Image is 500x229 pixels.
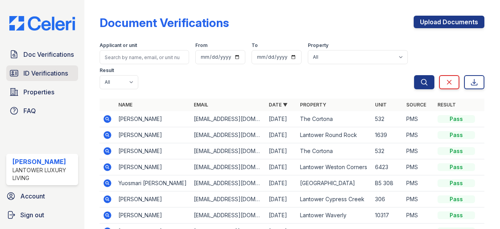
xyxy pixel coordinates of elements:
td: [DATE] [266,159,297,175]
td: [DATE] [266,191,297,207]
td: Lantower Waverly [297,207,372,224]
a: Unit [375,102,387,108]
div: Pass [437,211,475,219]
a: Email [194,102,208,108]
td: [DATE] [266,143,297,159]
a: Name [118,102,132,108]
a: Date ▼ [269,102,287,108]
td: [EMAIL_ADDRESS][DOMAIN_NAME] [191,111,266,127]
td: B5 308 [372,175,403,191]
div: Pass [437,195,475,203]
td: [EMAIL_ADDRESS][DOMAIN_NAME] [191,175,266,191]
td: [EMAIL_ADDRESS][DOMAIN_NAME] [191,159,266,175]
label: To [252,42,258,49]
td: The Cortona [297,143,372,159]
td: [EMAIL_ADDRESS][DOMAIN_NAME] [191,143,266,159]
td: [EMAIL_ADDRESS][DOMAIN_NAME] [191,191,266,207]
span: Doc Verifications [23,50,74,59]
a: Upload Documents [414,16,484,28]
td: The Cortona [297,111,372,127]
a: Result [437,102,456,108]
a: Source [406,102,426,108]
td: [DATE] [266,111,297,127]
td: PMS [403,127,434,143]
td: 6423 [372,159,403,175]
div: Pass [437,147,475,155]
a: Account [3,188,81,204]
td: Yuosmari [PERSON_NAME] [115,175,190,191]
input: Search by name, email, or unit number [100,50,189,64]
td: [DATE] [266,175,297,191]
td: Lantower Cypress Creek [297,191,372,207]
td: [PERSON_NAME] [115,143,190,159]
td: 10317 [372,207,403,224]
a: ID Verifications [6,65,78,81]
td: Lantower Weston Corners [297,159,372,175]
div: Pass [437,179,475,187]
div: Pass [437,115,475,123]
div: Lantower Luxury Living [12,166,75,182]
a: Properties [6,84,78,100]
td: [PERSON_NAME] [115,207,190,224]
a: FAQ [6,103,78,119]
td: [DATE] [266,207,297,224]
a: Doc Verifications [6,47,78,62]
td: 532 [372,143,403,159]
span: Properties [23,87,54,97]
td: [GEOGRAPHIC_DATA] [297,175,372,191]
img: CE_Logo_Blue-a8612792a0a2168367f1c8372b55b34899dd931a85d93a1a3d3e32e68fde9ad4.png [3,16,81,31]
td: 1639 [372,127,403,143]
div: Pass [437,163,475,171]
a: Property [300,102,326,108]
div: Document Verifications [100,16,229,30]
td: [PERSON_NAME] [115,159,190,175]
label: From [195,42,207,49]
td: [PERSON_NAME] [115,111,190,127]
span: FAQ [23,106,36,115]
label: Result [100,67,114,74]
span: Account [20,191,45,201]
td: [PERSON_NAME] [115,127,190,143]
td: PMS [403,175,434,191]
div: [PERSON_NAME] [12,157,75,166]
td: 306 [372,191,403,207]
td: [PERSON_NAME] [115,191,190,207]
td: PMS [403,143,434,159]
td: PMS [403,191,434,207]
td: [EMAIL_ADDRESS][DOMAIN_NAME] [191,127,266,143]
td: PMS [403,111,434,127]
td: 532 [372,111,403,127]
td: [EMAIL_ADDRESS][DOMAIN_NAME] [191,207,266,224]
label: Property [308,42,329,49]
span: ID Verifications [23,69,68,78]
td: PMS [403,159,434,175]
a: Sign out [3,207,81,223]
span: Sign out [20,210,44,220]
td: PMS [403,207,434,224]
label: Applicant or unit [100,42,137,49]
td: [DATE] [266,127,297,143]
div: Pass [437,131,475,139]
td: Lantower Round Rock [297,127,372,143]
